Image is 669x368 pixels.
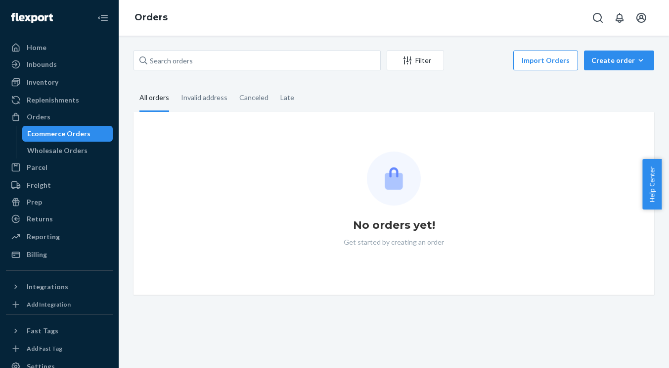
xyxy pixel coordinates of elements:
[181,85,227,110] div: Invalid address
[513,51,578,70] button: Import Orders
[27,214,53,224] div: Returns
[6,247,113,263] a: Billing
[127,3,176,32] ol: breadcrumbs
[27,180,51,190] div: Freight
[22,126,113,142] a: Ecommerce Orders
[6,279,113,295] button: Integrations
[27,326,58,336] div: Fast Tags
[22,143,113,158] a: Wholesale Orders
[93,8,113,28] button: Close Navigation
[6,343,113,355] a: Add Fast Tag
[239,85,268,110] div: Canceled
[387,55,444,65] div: Filter
[631,8,651,28] button: Open account menu
[588,8,608,28] button: Open Search Box
[344,237,444,247] p: Get started by creating an order
[11,13,53,23] img: Flexport logo
[27,112,50,122] div: Orders
[6,56,113,72] a: Inbounds
[6,40,113,55] a: Home
[6,323,113,339] button: Fast Tags
[27,250,47,260] div: Billing
[6,109,113,125] a: Orders
[610,8,629,28] button: Open notifications
[139,85,169,112] div: All orders
[387,51,444,70] button: Filter
[134,51,381,70] input: Search orders
[6,194,113,210] a: Prep
[584,51,654,70] button: Create order
[591,55,647,65] div: Create order
[27,43,46,53] div: Home
[6,74,113,90] a: Inventory
[27,282,68,292] div: Integrations
[27,300,71,309] div: Add Integration
[642,159,662,210] button: Help Center
[353,217,435,233] h1: No orders yet!
[6,211,113,227] a: Returns
[27,344,62,353] div: Add Fast Tag
[6,92,113,108] a: Replenishments
[6,299,113,311] a: Add Integration
[27,232,60,242] div: Reporting
[27,197,42,207] div: Prep
[6,229,113,245] a: Reporting
[6,177,113,193] a: Freight
[27,59,57,69] div: Inbounds
[6,159,113,175] a: Parcel
[134,12,168,23] a: Orders
[27,95,79,105] div: Replenishments
[367,152,421,206] img: Empty list
[27,129,90,139] div: Ecommerce Orders
[27,77,58,87] div: Inventory
[27,146,88,156] div: Wholesale Orders
[280,85,294,110] div: Late
[27,162,47,172] div: Parcel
